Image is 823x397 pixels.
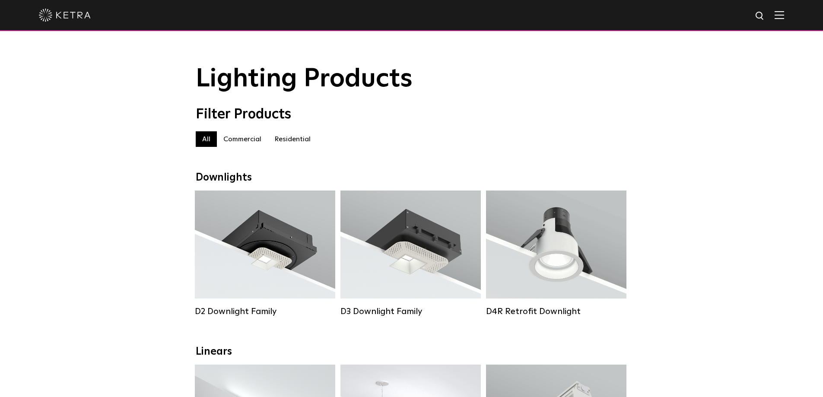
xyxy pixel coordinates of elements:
div: D2 Downlight Family [195,306,335,317]
img: search icon [755,11,766,22]
label: Residential [268,131,317,147]
div: Downlights [196,172,628,184]
a: D4R Retrofit Downlight Lumen Output:800Colors:White / BlackBeam Angles:15° / 25° / 40° / 60°Watta... [486,191,626,317]
a: D3 Downlight Family Lumen Output:700 / 900 / 1100Colors:White / Black / Silver / Bronze / Paintab... [340,191,481,317]
div: D4R Retrofit Downlight [486,306,626,317]
img: Hamburger%20Nav.svg [775,11,784,19]
label: Commercial [217,131,268,147]
img: ketra-logo-2019-white [39,9,91,22]
div: D3 Downlight Family [340,306,481,317]
div: Linears [196,346,628,358]
label: All [196,131,217,147]
div: Filter Products [196,106,628,123]
a: D2 Downlight Family Lumen Output:1200Colors:White / Black / Gloss Black / Silver / Bronze / Silve... [195,191,335,317]
span: Lighting Products [196,66,413,92]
